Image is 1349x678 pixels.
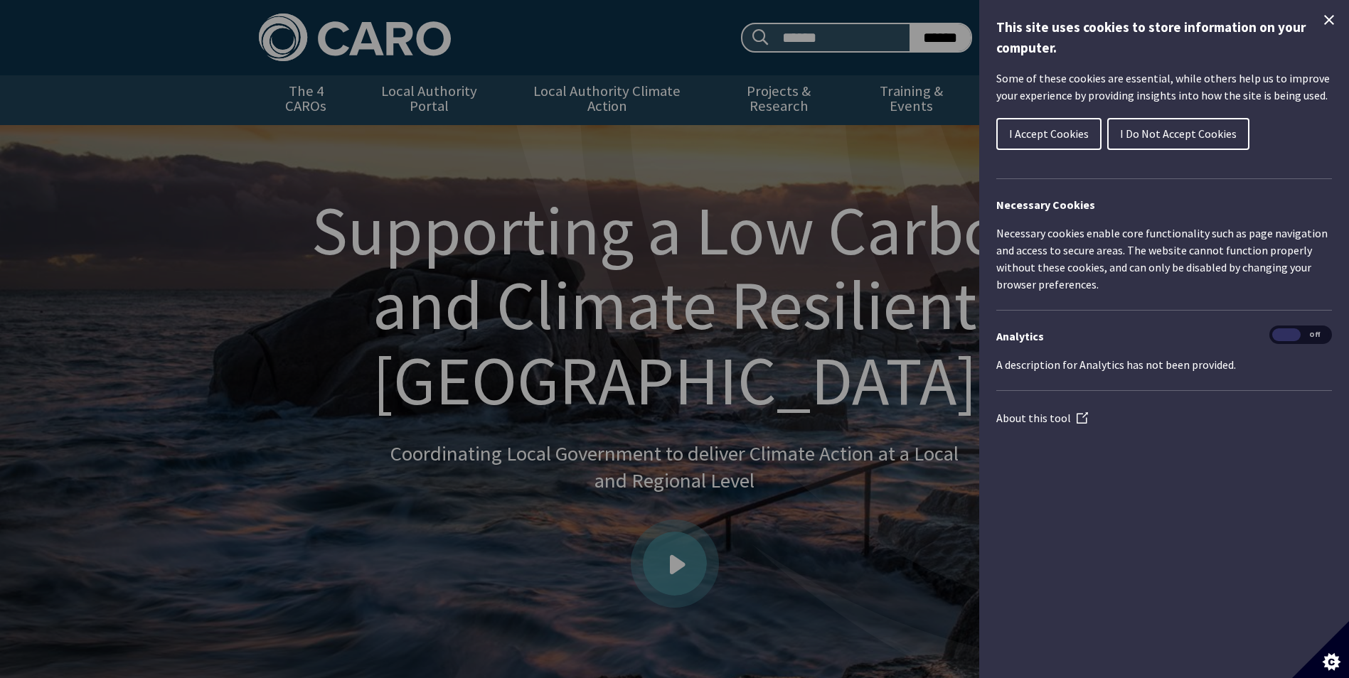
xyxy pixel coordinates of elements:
[1009,127,1089,141] span: I Accept Cookies
[1272,328,1301,342] span: On
[996,225,1332,293] p: Necessary cookies enable core functionality such as page navigation and access to secure areas. T...
[996,356,1332,373] p: A description for Analytics has not been provided.
[996,70,1332,104] p: Some of these cookies are essential, while others help us to improve your experience by providing...
[1292,621,1349,678] button: Set cookie preferences
[1107,118,1249,150] button: I Do Not Accept Cookies
[996,118,1102,150] button: I Accept Cookies
[996,17,1332,58] h1: This site uses cookies to store information on your computer.
[1301,328,1329,342] span: Off
[1321,11,1338,28] button: Close Cookie Control
[996,411,1088,425] a: About this tool
[1120,127,1237,141] span: I Do Not Accept Cookies
[996,328,1332,345] h3: Analytics
[996,196,1332,213] h2: Necessary Cookies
